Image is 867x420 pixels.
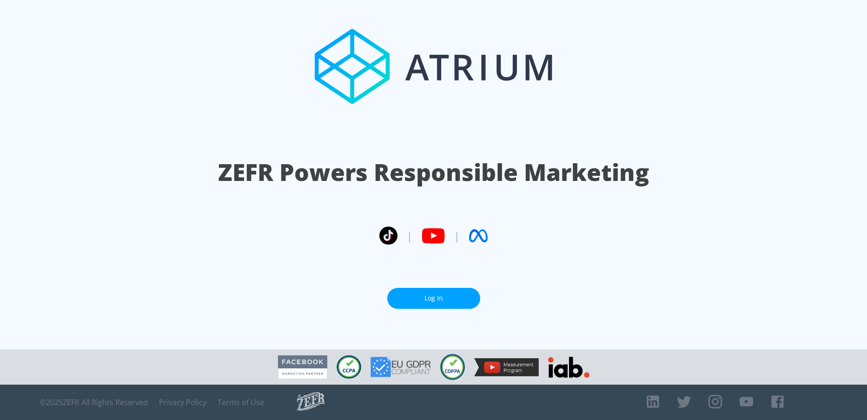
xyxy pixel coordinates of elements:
img: YouTube Measurement Program [474,358,539,376]
a: Terms of Use [218,398,264,407]
span: | [407,229,412,243]
a: Privacy Policy [159,398,206,407]
img: IAB [548,357,589,378]
span: | [454,229,460,243]
img: CCPA Compliant [337,355,361,379]
a: Log In [387,288,480,309]
h1: ZEFR Powers Responsible Marketing [218,156,649,188]
img: COPPA Compliant [440,354,465,380]
img: Facebook Marketing Partner [278,355,327,379]
img: GDPR Compliant [371,357,431,377]
span: © 2025 ZEFR All Rights Reserved [40,398,148,407]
